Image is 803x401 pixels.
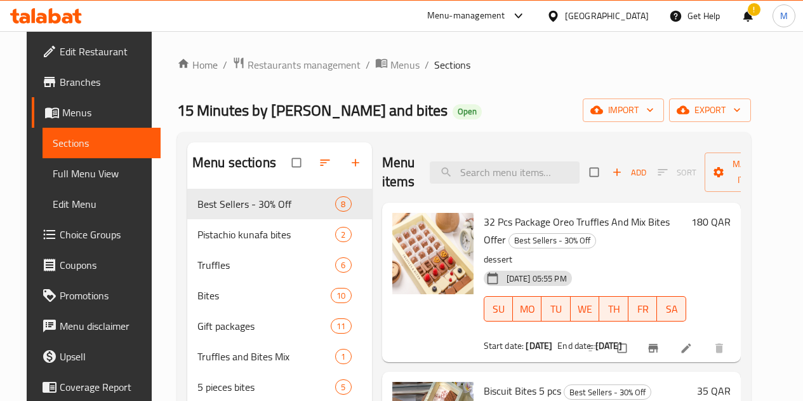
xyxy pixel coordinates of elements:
div: items [331,318,351,334]
span: Menu disclaimer [60,318,150,334]
span: 8 [336,198,350,210]
h2: Menu items [382,153,415,191]
span: Branches [60,74,150,90]
div: [GEOGRAPHIC_DATA] [565,9,649,23]
span: export [679,102,741,118]
a: Branches [32,67,161,97]
div: Menu-management [427,8,505,24]
span: FR [634,300,652,318]
span: TH [604,300,623,318]
span: Sections [53,135,150,151]
button: Branch-specific-item [639,334,670,362]
span: 2 [336,229,350,241]
button: FR [628,296,657,322]
span: Add [612,165,646,180]
span: Sort sections [311,149,342,177]
div: items [335,227,351,242]
a: Edit Menu [43,189,161,219]
span: MO [518,300,536,318]
a: Upsell [32,341,161,372]
a: Home [177,57,218,72]
span: Sections [434,57,470,72]
span: M [780,9,788,23]
button: WE [571,296,599,322]
span: 5 pieces bites [197,379,336,395]
span: Truffles and Bites Mix [197,349,336,364]
button: import [583,99,664,122]
a: Edit menu item [680,342,695,355]
h2: Menu sections [192,153,276,172]
span: Restaurants management [248,57,361,72]
div: Truffles6 [187,250,372,280]
span: 11 [331,320,350,332]
span: Manage items [715,156,785,188]
li: / [223,57,227,72]
nav: breadcrumb [177,57,751,73]
button: SU [484,296,513,322]
button: export [669,99,751,122]
span: 6 [336,259,350,271]
a: Choice Groups [32,219,161,250]
div: Open [453,104,482,119]
div: items [335,196,351,212]
span: SU [489,300,508,318]
span: TU [547,300,565,318]
div: Best Sellers - 30% Off [564,384,651,400]
button: SA [657,296,686,322]
button: TH [599,296,628,322]
span: Edit Restaurant [60,44,150,59]
a: Sections [43,128,161,158]
span: Best Sellers - 30% Off [509,233,595,248]
a: Promotions [32,280,161,311]
button: TU [541,296,570,322]
a: Menus [32,97,161,128]
li: / [425,57,429,72]
span: Choice Groups [60,227,150,242]
div: Best Sellers - 30% Off8 [187,189,372,219]
h6: 180 QAR [691,213,731,231]
li: / [366,57,370,72]
div: items [335,349,351,364]
b: [DATE] [526,337,552,354]
span: Full Menu View [53,166,150,181]
span: Promotions [60,288,150,303]
span: Bites [197,288,331,303]
a: Coupons [32,250,161,280]
span: Pistachio kunafa bites [197,227,336,242]
span: 32 Pcs Package Oreo Truffles And Mix Bites Offer [484,212,670,249]
span: 15 Minutes by [PERSON_NAME] and bites [177,96,448,125]
span: Gift packages [197,318,331,334]
span: Coupons [60,257,150,273]
span: [DATE] 05:55 PM [501,273,572,285]
a: Restaurants management [232,57,361,73]
p: dessert [484,252,686,268]
span: Biscuit Bites 5 pcs [484,381,561,400]
span: WE [576,300,594,318]
span: SA [662,300,680,318]
span: End date: [557,337,593,354]
span: import [593,102,654,118]
span: Select to update [610,336,637,360]
span: Select all sections [284,151,311,175]
button: Add [609,163,649,182]
span: Upsell [60,349,150,364]
img: 32 Pcs Package Oreo Truffles And Mix Bites Offer [392,213,474,294]
button: Add section [342,149,372,177]
span: 1 [336,351,350,363]
div: Pistachio kunafa bites2 [187,219,372,250]
button: MO [513,296,541,322]
span: Coverage Report [60,379,150,395]
div: items [335,257,351,273]
span: Edit Menu [53,196,150,212]
a: Full Menu View [43,158,161,189]
div: Bites10 [187,280,372,311]
div: Best Sellers - 30% Off [197,196,336,212]
span: Best Sellers - 30% Off [564,385,651,400]
span: Open [453,106,482,117]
